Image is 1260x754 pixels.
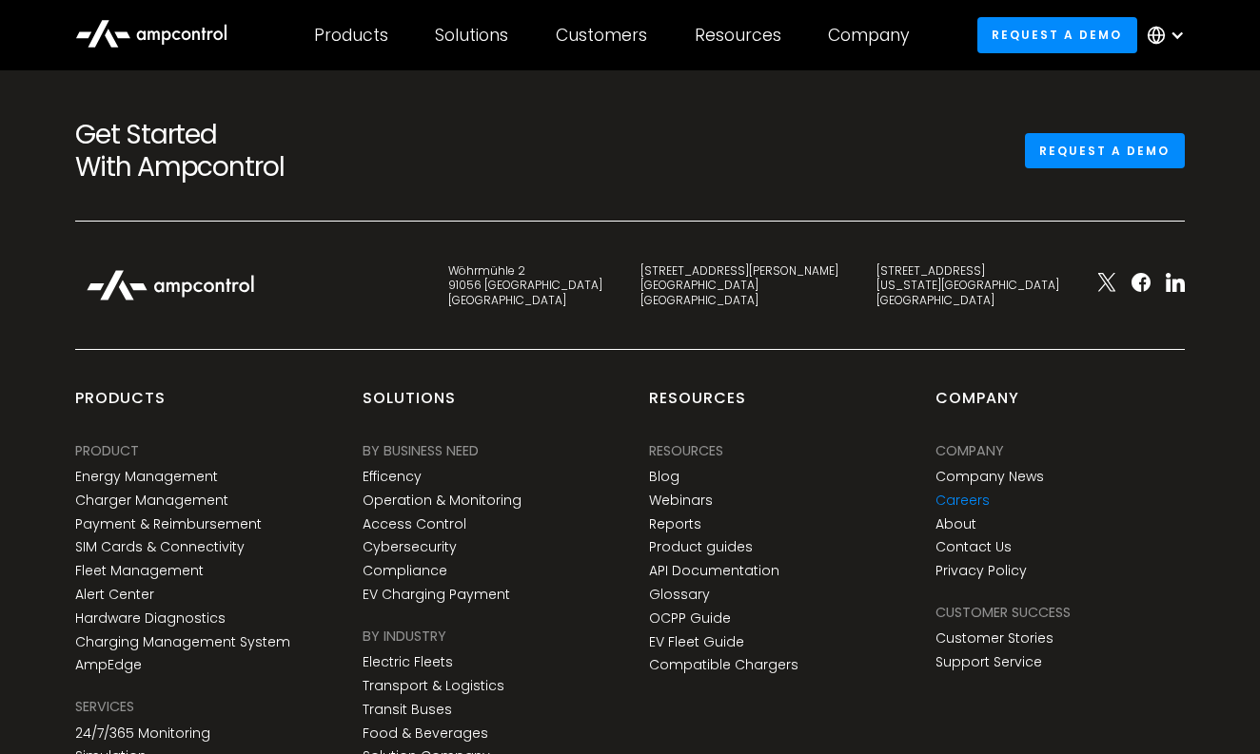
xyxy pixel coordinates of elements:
a: Company News [935,469,1044,485]
div: Wöhrmühle 2 91056 [GEOGRAPHIC_DATA] [GEOGRAPHIC_DATA] [448,263,602,308]
div: Solutions [363,388,456,424]
div: BY INDUSTRY [363,626,446,647]
div: Company [935,440,1004,461]
div: Resources [695,25,781,46]
a: Compatible Chargers [649,657,798,673]
a: Fleet Management [75,563,204,579]
div: Solutions [435,25,508,46]
a: Access Control [363,516,466,532]
div: Products [314,25,388,46]
div: Resources [649,440,723,461]
a: Alert Center [75,587,154,603]
a: Product guides [649,539,753,555]
a: Transit Buses [363,702,452,718]
a: Efficency [363,469,422,485]
a: Cybersecurity [363,539,457,555]
a: Contact Us [935,539,1012,555]
a: Webinars [649,493,713,509]
a: Support Service [935,654,1042,670]
div: Customers [556,25,647,46]
div: BY BUSINESS NEED [363,440,479,461]
a: Careers [935,493,990,509]
a: Blog [649,469,679,485]
a: Hardware Diagnostics [75,610,226,627]
div: [STREET_ADDRESS] [US_STATE][GEOGRAPHIC_DATA] [GEOGRAPHIC_DATA] [876,263,1059,308]
div: Company [828,25,910,46]
a: OCPP Guide [649,610,731,627]
a: Energy Management [75,469,218,485]
a: Food & Beverages [363,725,488,742]
a: Reports [649,516,701,532]
h2: Get Started With Ampcontrol [75,119,420,183]
a: Customer Stories [935,630,1053,647]
a: AmpEdge [75,657,142,673]
a: Request a demo [977,17,1137,52]
a: Privacy Policy [935,563,1027,579]
div: [STREET_ADDRESS][PERSON_NAME] [GEOGRAPHIC_DATA] [GEOGRAPHIC_DATA] [640,263,838,308]
img: Ampcontrol Logo [75,260,266,311]
a: API Documentation [649,563,779,579]
a: Charging Management System [75,634,290,650]
a: Operation & Monitoring [363,493,522,509]
a: Glossary [649,587,710,603]
div: PRODUCT [75,440,139,461]
a: Charger Management [75,493,228,509]
div: Resources [649,388,746,424]
div: Customer success [935,602,1071,623]
a: Payment & Reimbursement [75,516,262,532]
div: products [75,388,166,424]
a: About [935,516,976,532]
a: Compliance [363,563,447,579]
a: EV Charging Payment [363,587,510,603]
a: EV Fleet Guide [649,634,744,650]
a: Request a demo [1025,133,1185,168]
a: SIM Cards & Connectivity [75,539,245,555]
a: Transport & Logistics [363,678,504,694]
div: SERVICES [75,696,134,717]
a: 24/7/365 Monitoring [75,725,210,742]
a: Electric Fleets [363,654,453,670]
div: Company [935,388,1019,424]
